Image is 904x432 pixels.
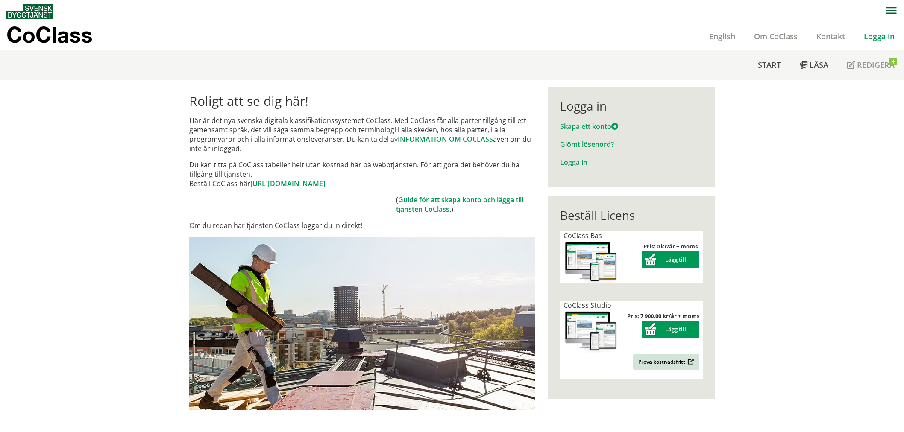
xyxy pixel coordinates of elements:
a: Prova kostnadsfritt [633,354,699,370]
img: Svensk Byggtjänst [6,4,53,19]
a: Lägg till [642,325,699,333]
a: Start [748,50,790,80]
strong: Pris: 7 900,00 kr/år + moms [627,312,699,320]
a: CoClass [6,23,111,50]
p: Du kan titta på CoClass tabeller helt utan kostnad här på webbtjänsten. För att göra det behöver ... [189,160,535,188]
a: Om CoClass [745,31,807,41]
td: ( .) [396,195,535,214]
a: Kontakt [807,31,854,41]
span: CoClass Studio [564,301,611,310]
span: Start [758,60,781,70]
h1: Roligt att se dig här! [189,93,535,109]
button: Lägg till [642,321,699,338]
img: Outbound.png [686,359,694,365]
a: Glömt lösenord? [560,140,614,149]
span: Läsa [810,60,828,70]
a: Logga in [854,31,904,41]
div: Logga in [560,99,702,113]
img: login.jpg [189,237,535,410]
p: CoClass [6,30,92,40]
a: INFORMATION OM COCLASS [398,134,493,144]
a: Läsa [790,50,838,80]
a: English [700,31,745,41]
img: coclass-license.jpg [564,310,618,353]
a: Guide för att skapa konto och lägga till tjänsten CoClass [396,195,523,214]
p: Här är det nya svenska digitala klassifikationssystemet CoClass. Med CoClass får alla parter till... [189,116,535,153]
a: Skapa ett konto [560,122,618,131]
a: Lägg till [642,256,699,263]
span: CoClass Bas [564,231,602,240]
a: [URL][DOMAIN_NAME] [250,179,325,188]
a: Logga in [560,158,587,167]
button: Lägg till [642,251,699,268]
div: Beställ Licens [560,208,702,222]
p: Om du redan har tjänsten CoClass loggar du in direkt! [189,221,535,230]
strong: Pris: 0 kr/år + moms [643,242,698,250]
img: coclass-license.jpg [564,240,618,283]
